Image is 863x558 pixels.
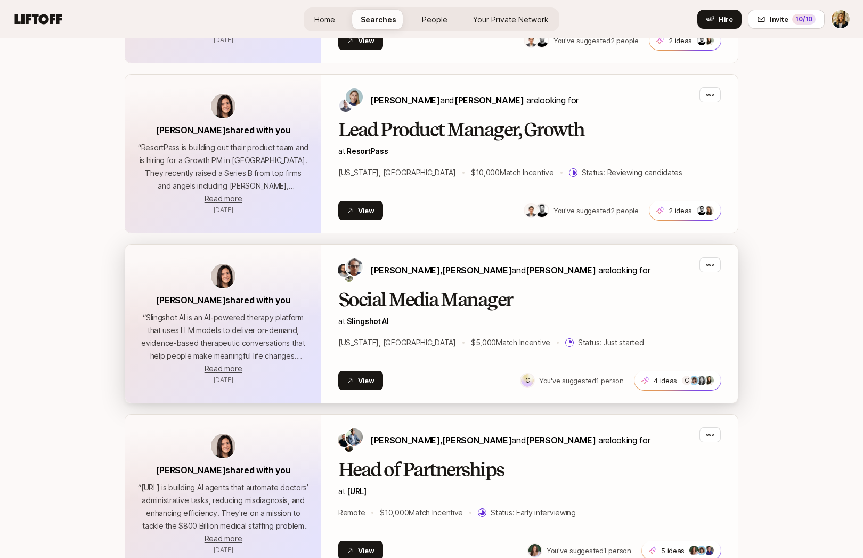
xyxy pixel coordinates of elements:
[338,434,351,447] img: Michael Tannenbaum
[338,336,456,349] p: [US_STATE], [GEOGRAPHIC_DATA]
[156,125,290,135] span: [PERSON_NAME] shared with you
[473,15,549,24] span: Your Private Network
[704,36,714,45] img: 0e3d2002_b18a_452b_b86f_2982cf5a075b.jpg
[205,364,242,373] span: Read more
[610,36,639,45] u: 2 people
[338,145,721,158] p: at
[526,265,596,276] span: [PERSON_NAME]
[697,546,706,555] img: a2ac85d2_7966_4bb5_836c_77813b624a22.jfif
[345,273,353,282] img: Zak Sharif
[596,376,624,385] u: 1 person
[669,35,692,46] p: 2 ideas
[649,30,721,51] button: 2 ideas
[345,443,353,452] img: Myles Elliott
[697,36,706,45] img: d18d250b_68eb_476e_82b6_1220dacc8781.jpg
[634,370,721,391] button: 4 ideasC
[347,487,367,496] a: [URL]
[214,36,233,44] span: August 21, 2025 7:03am
[511,435,596,446] span: and
[138,311,308,362] p: “ Slingshot AI is an AI-powered therapy platform that uses LLM models to deliver on-demand, evide...
[578,336,644,349] p: Status:
[346,428,363,446] img: Taylor Berghane
[547,546,604,555] span: You've suggested
[535,34,548,47] img: d18d250b_68eb_476e_82b6_1220dacc8781.jpg
[338,315,721,328] p: at
[511,265,596,276] span: and
[553,206,610,215] span: You've suggested
[205,362,242,375] button: Read more
[610,206,639,215] u: 2 people
[526,435,596,446] span: [PERSON_NAME]
[704,376,714,385] img: 0e3d2002_b18a_452b_b86f_2982cf5a075b.jpg
[347,317,389,326] a: Slingshot AI
[669,205,692,216] p: 2 ideas
[685,377,689,384] p: C
[792,14,816,25] div: 10 /10
[471,166,554,179] p: $10,000 Match Incentive
[831,10,850,29] button: Lauren Michaels
[604,546,631,555] u: 1 person
[442,265,512,276] span: [PERSON_NAME]
[440,265,512,276] span: ,
[649,200,721,221] button: 2 ideas
[704,206,714,215] img: c4570706_efd8_4037_b1db_068d66f38f12.jpg
[654,375,677,386] p: 4 ideas
[346,88,363,106] img: Amy Krym
[339,99,352,112] img: Josh Berg
[314,15,335,24] span: Home
[525,34,538,47] img: f84499ca_9fc4_4be9_b4ad_d9b833d0865b.jpg
[205,534,242,543] span: Read more
[211,434,235,458] img: avatar-url
[338,459,721,481] h2: Head of Partnerships
[338,119,721,141] h2: Lead Product Manager, Growth
[525,204,538,217] img: f84499ca_9fc4_4be9_b4ad_d9b833d0865b.jpg
[440,95,524,106] span: and
[338,31,383,50] button: View
[214,546,233,554] span: August 21, 2025 7:03am
[346,258,363,276] img: Neil Parikh
[361,15,396,24] span: Searches
[370,435,440,446] span: [PERSON_NAME]
[661,545,685,556] p: 5 ideas
[211,264,235,288] img: avatar-url
[380,506,463,519] p: $10,000 Match Incentive
[440,435,512,446] span: ,
[689,376,699,385] img: a2ac85d2_7966_4bb5_836c_77813b624a22.jfif
[205,192,242,205] button: Read more
[582,166,682,179] p: Status:
[338,485,721,498] p: at
[516,508,576,517] span: Early interviewing
[604,338,644,347] span: Just started
[370,263,650,277] p: are looking for
[347,147,388,156] a: ResortPass
[370,433,650,447] p: are looking for
[525,377,530,384] p: C
[689,546,699,555] img: 8166ce39_abc0_4713_917d_0d4fc3ad21e4.jfif
[697,376,706,385] img: 720ebf19_4e4e_489b_ae2b_c84c1a303664.jpg
[422,15,447,24] span: People
[539,376,596,385] span: You've suggested
[370,95,440,106] span: [PERSON_NAME]
[748,10,825,29] button: Invite10/10
[471,336,550,349] p: $5,000 Match Incentive
[156,295,290,305] span: [PERSON_NAME] shared with you
[205,532,242,545] button: Read more
[214,376,233,384] span: August 21, 2025 7:03am
[607,168,682,177] span: Reviewing candidates
[413,10,456,29] a: People
[704,546,714,555] img: 7c8160a5_ecfa_4aa5_b54d_84b921cc4588.jpg
[454,95,524,106] span: [PERSON_NAME]
[338,264,351,277] img: Andrew Frawley
[719,14,733,25] span: Hire
[352,10,405,29] a: Searches
[338,289,721,311] h2: Social Media Manager
[214,206,233,214] span: August 21, 2025 7:03am
[491,506,576,519] p: Status:
[211,94,235,118] img: avatar-url
[138,481,308,532] p: “ [URL] is building AI agents that automate doctors’ administrative tasks, reducing misdiagnosis,...
[306,10,344,29] a: Home
[156,465,290,475] span: [PERSON_NAME] shared with you
[528,544,541,557] img: 8166ce39_abc0_4713_917d_0d4fc3ad21e4.jfif
[205,194,242,203] span: Read more
[697,206,706,215] img: d18d250b_68eb_476e_82b6_1220dacc8781.jpg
